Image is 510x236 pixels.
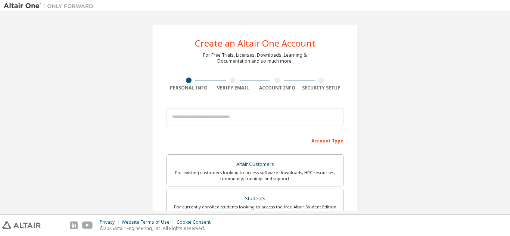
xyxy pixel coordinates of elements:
p: © 2025 Altair Engineering, Inc. All Rights Reserved. [100,225,215,232]
div: For Free Trials, Licenses, Downloads, Learning & Documentation and so much more. [203,52,307,64]
div: For currently enrolled students looking to access the free Altair Student Edition bundle and all ... [171,204,339,216]
div: Personal Info [167,85,211,91]
img: youtube.svg [82,221,93,229]
div: Cookie Consent [177,219,215,225]
div: Security Setup [299,85,344,91]
div: Privacy [100,219,122,225]
div: Create an Altair One Account [195,39,315,48]
div: Account Info [255,85,299,91]
div: For existing customers looking to access software downloads, HPC resources, community, trainings ... [171,170,339,182]
div: Account Type [167,134,343,146]
div: Students [171,193,339,204]
div: Altair Customers [171,159,339,170]
img: altair_logo.svg [2,221,41,229]
img: linkedin.svg [70,221,78,229]
div: Verify Email [211,85,255,91]
img: Altair One [4,2,97,10]
div: Website Terms of Use [122,219,177,225]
